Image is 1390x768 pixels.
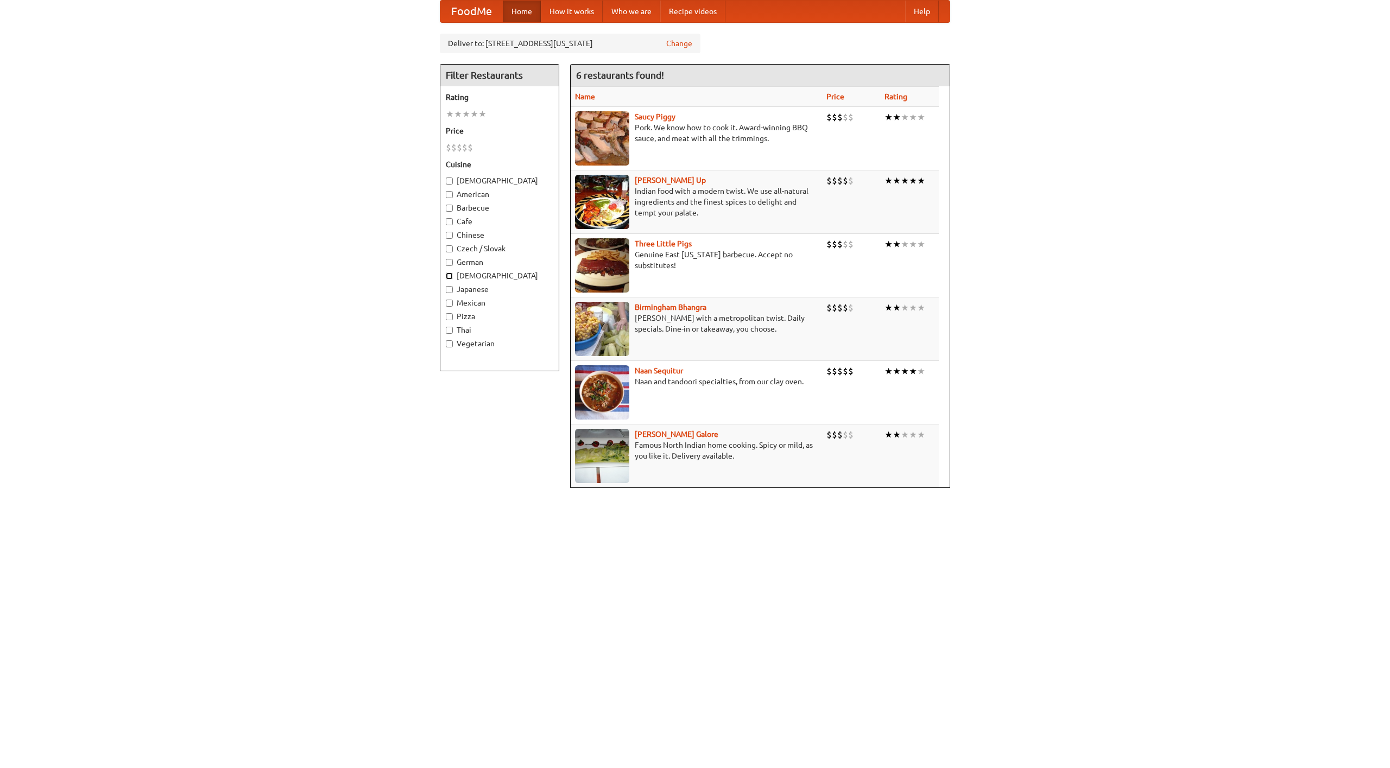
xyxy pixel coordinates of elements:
[826,302,832,314] li: $
[446,245,453,252] input: Czech / Slovak
[884,111,893,123] li: ★
[848,429,854,441] li: $
[905,1,939,22] a: Help
[446,189,553,200] label: American
[462,108,470,120] li: ★
[446,142,451,154] li: $
[848,111,854,123] li: $
[575,440,818,461] p: Famous North Indian home cooking. Spicy or mild, as you like it. Delivery available.
[826,175,832,187] li: $
[843,365,848,377] li: $
[848,302,854,314] li: $
[893,365,901,377] li: ★
[446,297,553,308] label: Mexican
[843,429,848,441] li: $
[884,429,893,441] li: ★
[575,365,629,420] img: naansequitur.jpg
[451,142,457,154] li: $
[575,249,818,271] p: Genuine East [US_STATE] barbecue. Accept no substitutes!
[826,111,832,123] li: $
[837,302,843,314] li: $
[454,108,462,120] li: ★
[457,142,462,154] li: $
[446,108,454,120] li: ★
[635,303,706,312] a: Birmingham Bhangra
[446,272,453,280] input: [DEMOGRAPHIC_DATA]
[901,365,909,377] li: ★
[576,70,664,80] ng-pluralize: 6 restaurants found!
[917,302,925,314] li: ★
[635,176,706,185] a: [PERSON_NAME] Up
[917,365,925,377] li: ★
[901,429,909,441] li: ★
[893,429,901,441] li: ★
[837,365,843,377] li: $
[843,175,848,187] li: $
[440,1,503,22] a: FoodMe
[446,202,553,213] label: Barbecue
[575,122,818,144] p: Pork. We know how to cook it. Award-winning BBQ sauce, and meat with all the trimmings.
[446,284,553,295] label: Japanese
[446,177,453,185] input: [DEMOGRAPHIC_DATA]
[478,108,486,120] li: ★
[446,205,453,212] input: Barbecue
[446,218,453,225] input: Cafe
[446,125,553,136] h5: Price
[909,175,917,187] li: ★
[884,238,893,250] li: ★
[462,142,467,154] li: $
[446,191,453,198] input: American
[832,111,837,123] li: $
[575,111,629,166] img: saucy.jpg
[446,259,453,266] input: German
[893,175,901,187] li: ★
[446,92,553,103] h5: Rating
[503,1,541,22] a: Home
[893,238,901,250] li: ★
[446,313,453,320] input: Pizza
[446,232,453,239] input: Chinese
[917,429,925,441] li: ★
[832,175,837,187] li: $
[917,111,925,123] li: ★
[446,340,453,347] input: Vegetarian
[909,111,917,123] li: ★
[832,302,837,314] li: $
[917,238,925,250] li: ★
[901,175,909,187] li: ★
[901,111,909,123] li: ★
[635,430,718,439] a: [PERSON_NAME] Galore
[909,365,917,377] li: ★
[826,429,832,441] li: $
[446,325,553,335] label: Thai
[917,175,925,187] li: ★
[446,286,453,293] input: Japanese
[446,230,553,240] label: Chinese
[635,239,692,248] a: Three Little Pigs
[837,111,843,123] li: $
[635,112,675,121] a: Saucy Piggy
[826,92,844,101] a: Price
[826,365,832,377] li: $
[843,111,848,123] li: $
[440,34,700,53] div: Deliver to: [STREET_ADDRESS][US_STATE]
[884,92,907,101] a: Rating
[884,302,893,314] li: ★
[446,257,553,268] label: German
[446,300,453,307] input: Mexican
[575,429,629,483] img: currygalore.jpg
[893,302,901,314] li: ★
[666,38,692,49] a: Change
[575,92,595,101] a: Name
[848,175,854,187] li: $
[837,175,843,187] li: $
[446,175,553,186] label: [DEMOGRAPHIC_DATA]
[832,429,837,441] li: $
[909,429,917,441] li: ★
[901,302,909,314] li: ★
[575,313,818,334] p: [PERSON_NAME] with a metropolitan twist. Daily specials. Dine-in or takeaway, you choose.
